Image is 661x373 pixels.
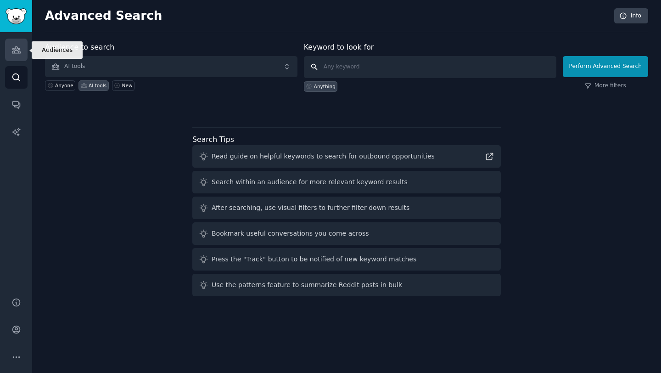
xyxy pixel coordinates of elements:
div: Bookmark useful conversations you come across [212,229,369,238]
div: Read guide on helpful keywords to search for outbound opportunities [212,152,435,161]
div: Search within an audience for more relevant keyword results [212,177,408,187]
input: Any keyword [304,56,556,78]
label: Keyword to look for [304,43,374,51]
div: Press the "Track" button to be notified of new keyword matches [212,254,416,264]
img: GummySearch logo [6,8,27,24]
a: New [112,80,134,91]
div: After searching, use visual filters to further filter down results [212,203,409,213]
div: AI tools [89,82,106,89]
div: Anything [314,83,336,90]
a: More filters [585,82,626,90]
div: New [122,82,133,89]
button: AI tools [45,56,297,77]
a: Info [614,8,648,24]
div: Anyone [55,82,73,89]
div: Use the patterns feature to summarize Reddit posts in bulk [212,280,402,290]
h2: Advanced Search [45,9,609,23]
label: Search Tips [192,135,234,144]
button: Perform Advanced Search [563,56,648,77]
label: Audience to search [45,43,114,51]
